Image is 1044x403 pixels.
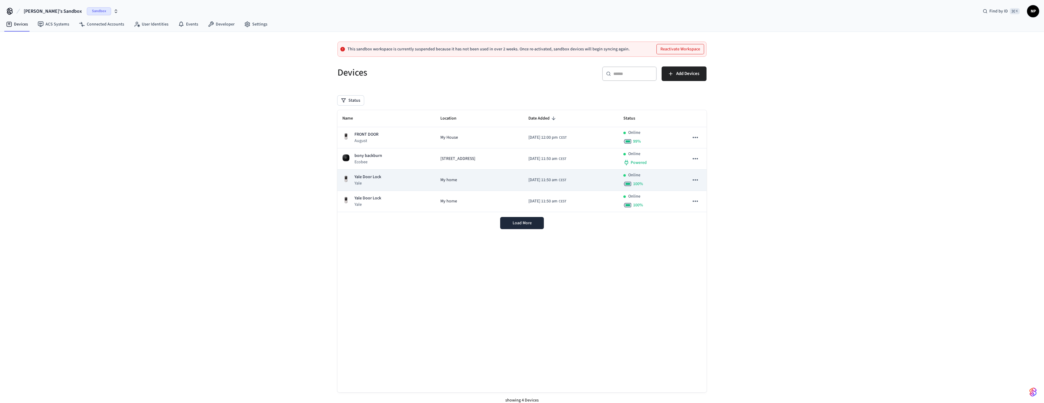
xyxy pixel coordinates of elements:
p: Yale [354,180,381,186]
span: CEST [559,135,567,141]
img: Yale Assure Touchscreen Wifi Smart Lock, Satin Nickel, Front [342,133,350,140]
span: Date Added [528,114,558,123]
p: This sandbox workspace is currently suspended because it has not been used in over 2 weeks. Once ... [347,47,630,52]
div: Europe/Budapest [528,198,566,205]
img: ecobee_lite_3 [342,154,350,161]
span: [DATE] 12:00 pm [528,134,558,141]
span: Powered [631,160,647,166]
span: Status [623,114,643,123]
span: My home [440,198,457,205]
span: ⌘ K [1010,8,1020,14]
span: My home [440,177,457,183]
span: CEST [559,178,566,183]
span: [PERSON_NAME]'s Sandbox [24,8,82,15]
p: bony backburn [354,153,382,159]
div: Europe/Budapest [528,177,566,183]
p: Yale Door Lock [354,195,381,201]
div: Europe/Budapest [528,134,567,141]
a: Developer [203,19,239,30]
h5: Devices [337,66,518,79]
span: My House [440,134,458,141]
p: Online [628,172,640,178]
div: Europe/Budapest [528,156,566,162]
p: Online [628,193,640,200]
img: Yale Assure Touchscreen Wifi Smart Lock, Satin Nickel, Front [342,197,350,204]
span: Location [440,114,464,123]
span: 100 % [633,181,643,187]
a: Devices [1,19,33,30]
p: Yale [354,201,381,208]
button: Reactivate Workspace [657,44,704,54]
span: [DATE] 11:50 am [528,177,558,183]
button: NP [1027,5,1039,17]
span: [STREET_ADDRESS] [440,156,475,162]
div: Find by ID⌘ K [978,6,1025,17]
a: Settings [239,19,272,30]
p: Online [628,151,640,157]
span: [DATE] 11:50 am [528,198,558,205]
span: NP [1028,6,1039,17]
button: Add Devices [662,66,707,81]
a: Connected Accounts [74,19,129,30]
span: Add Devices [676,70,699,78]
span: Sandbox [87,7,111,15]
span: Find by ID [989,8,1008,14]
p: Yale Door Lock [354,174,381,180]
img: Yale Assure Touchscreen Wifi Smart Lock, Satin Nickel, Front [342,175,350,183]
span: [DATE] 11:50 am [528,156,558,162]
span: Name [342,114,361,123]
span: Load More [513,220,532,226]
a: User Identities [129,19,173,30]
span: 99 % [633,138,641,144]
table: sticky table [337,110,707,212]
p: Ecobee [354,159,382,165]
p: FRONT DOOR [354,131,378,138]
span: 100 % [633,202,643,208]
button: Load More [500,217,544,229]
a: Events [173,19,203,30]
p: August [354,138,378,144]
a: ACS Systems [33,19,74,30]
p: Online [628,130,640,136]
span: CEST [559,199,566,204]
span: CEST [559,156,566,162]
button: Status [337,96,364,105]
img: SeamLogoGradient.69752ec5.svg [1029,387,1037,397]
